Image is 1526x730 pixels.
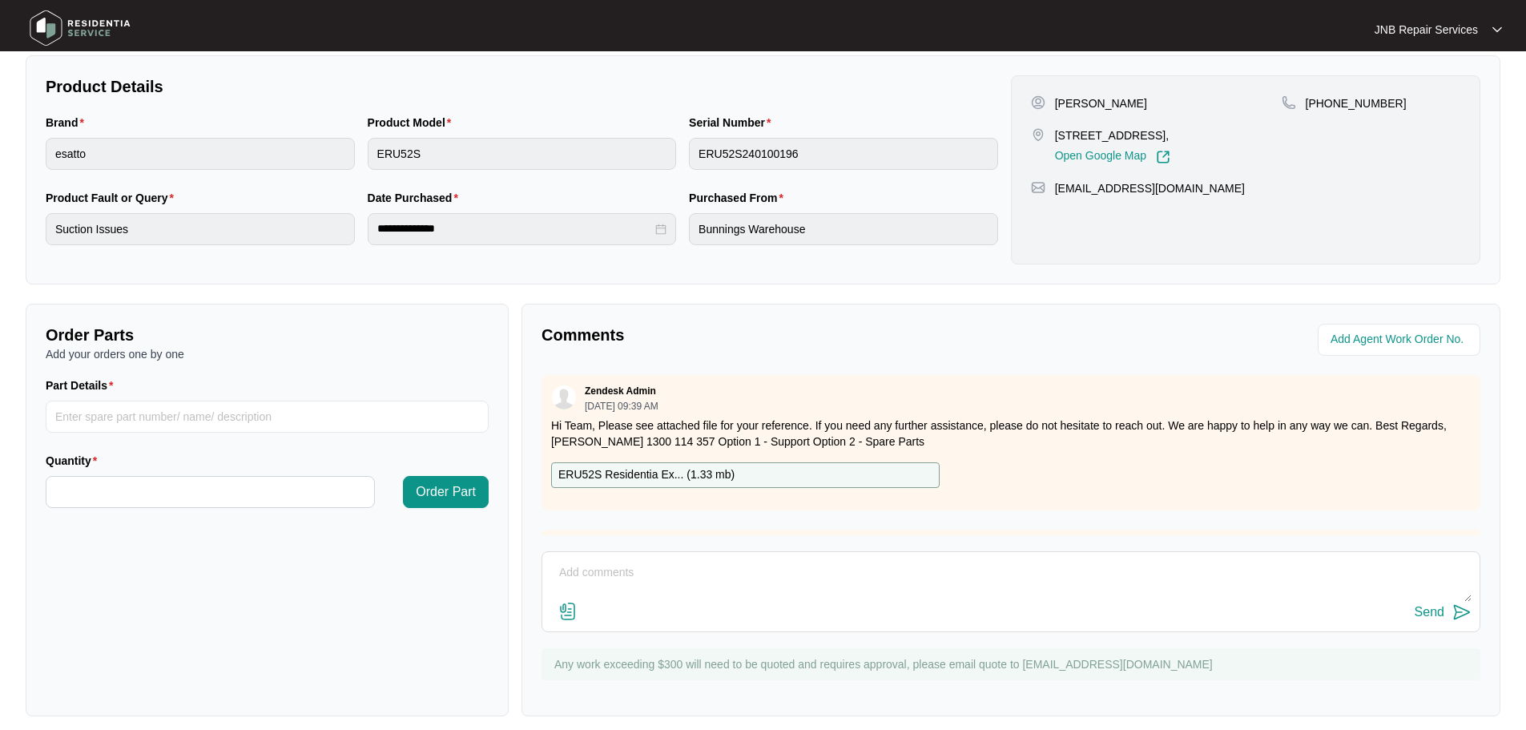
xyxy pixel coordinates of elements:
[689,115,777,131] label: Serial Number
[1452,603,1472,622] img: send-icon.svg
[1031,95,1045,110] img: user-pin
[552,385,576,409] img: user.svg
[689,138,998,170] input: Serial Number
[46,324,489,346] p: Order Parts
[24,4,136,52] img: residentia service logo
[1031,127,1045,142] img: map-pin
[551,417,1471,450] p: Hi Team, Please see attached file for your reference. If you need any further assistance, please ...
[554,656,1472,672] p: Any work exceeding $300 will need to be quoted and requires approval, please email quote to [EMAI...
[368,115,458,131] label: Product Model
[1156,150,1170,164] img: Link-External
[368,138,677,170] input: Product Model
[1415,605,1444,619] div: Send
[1331,330,1471,349] input: Add Agent Work Order No.
[1375,22,1478,38] p: JNB Repair Services
[46,115,91,131] label: Brand
[689,190,790,206] label: Purchased From
[1031,180,1045,195] img: map-pin
[46,346,489,362] p: Add your orders one by one
[585,401,658,411] p: [DATE] 09:39 AM
[46,190,180,206] label: Product Fault or Query
[46,453,103,469] label: Quantity
[1055,95,1147,111] p: [PERSON_NAME]
[46,213,355,245] input: Product Fault or Query
[368,190,465,206] label: Date Purchased
[689,213,998,245] input: Purchased From
[1282,95,1296,110] img: map-pin
[1055,127,1170,143] p: [STREET_ADDRESS],
[1055,180,1245,196] p: [EMAIL_ADDRESS][DOMAIN_NAME]
[377,220,653,237] input: Date Purchased
[46,75,998,98] p: Product Details
[46,477,374,507] input: Quantity
[46,401,489,433] input: Part Details
[585,385,656,397] p: Zendesk Admin
[1415,602,1472,623] button: Send
[542,324,1000,346] p: Comments
[1492,26,1502,34] img: dropdown arrow
[403,476,489,508] button: Order Part
[558,466,735,484] p: ERU52S Residentia Ex... ( 1.33 mb )
[1306,95,1407,111] p: [PHONE_NUMBER]
[46,377,120,393] label: Part Details
[558,602,578,621] img: file-attachment-doc.svg
[46,138,355,170] input: Brand
[1055,150,1170,164] a: Open Google Map
[416,482,476,502] span: Order Part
